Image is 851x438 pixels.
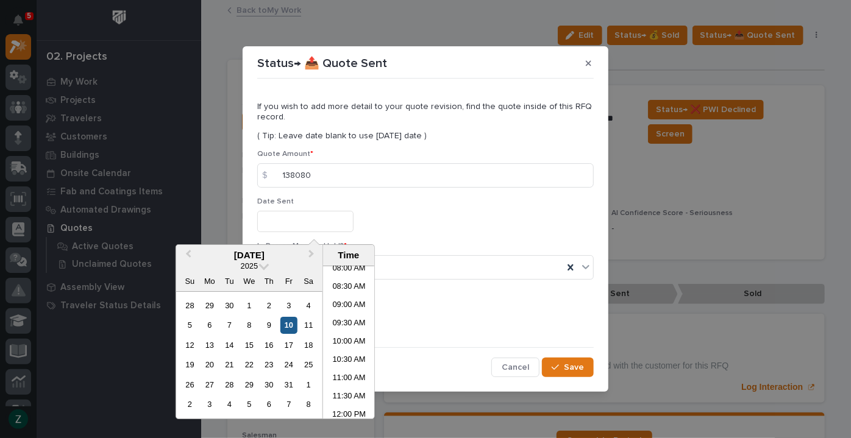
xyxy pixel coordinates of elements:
[182,376,198,393] div: Choose Sunday, October 26th, 2025
[280,317,297,334] div: Choose Friday, October 10th, 2025
[280,273,297,289] div: Fr
[323,278,375,297] li: 08:30 AM
[221,273,238,289] div: Tu
[301,376,317,393] div: Choose Saturday, November 1st, 2025
[241,357,257,373] div: Choose Wednesday, October 22nd, 2025
[241,261,258,270] span: 2025
[323,297,375,315] li: 09:00 AM
[241,376,257,393] div: Choose Wednesday, October 29th, 2025
[177,246,197,266] button: Previous Month
[221,376,238,393] div: Choose Tuesday, October 28th, 2025
[323,406,375,425] li: 12:00 PM
[241,337,257,353] div: Choose Wednesday, October 15th, 2025
[301,337,317,353] div: Choose Saturday, October 18th, 2025
[182,297,198,314] div: Choose Sunday, September 28th, 2025
[182,317,198,334] div: Choose Sunday, October 5th, 2025
[261,396,277,412] div: Choose Thursday, November 6th, 2025
[280,337,297,353] div: Choose Friday, October 17th, 2025
[280,396,297,412] div: Choose Friday, November 7th, 2025
[182,396,198,412] div: Choose Sunday, November 2nd, 2025
[201,396,218,412] div: Choose Monday, November 3rd, 2025
[323,260,375,278] li: 08:00 AM
[257,131,594,141] p: ( Tip: Leave date blank to use [DATE] date )
[261,357,277,373] div: Choose Thursday, October 23rd, 2025
[201,297,218,314] div: Choose Monday, September 29th, 2025
[201,317,218,334] div: Choose Monday, October 6th, 2025
[280,357,297,373] div: Choose Friday, October 24th, 2025
[261,297,277,314] div: Choose Thursday, October 2nd, 2025
[241,297,257,314] div: Choose Wednesday, October 1st, 2025
[221,337,238,353] div: Choose Tuesday, October 14th, 2025
[241,396,257,412] div: Choose Wednesday, November 5th, 2025
[301,317,317,334] div: Choose Saturday, October 11th, 2025
[182,337,198,353] div: Choose Sunday, October 12th, 2025
[201,273,218,289] div: Mo
[502,362,529,373] span: Cancel
[323,388,375,406] li: 11:30 AM
[301,357,317,373] div: Choose Saturday, October 25th, 2025
[201,337,218,353] div: Choose Monday, October 13th, 2025
[221,297,238,314] div: Choose Tuesday, September 30th, 2025
[303,246,322,266] button: Next Month
[301,297,317,314] div: Choose Saturday, October 4th, 2025
[301,273,317,289] div: Sa
[201,376,218,393] div: Choose Monday, October 27th, 2025
[180,295,318,414] div: month 2025-10
[323,370,375,388] li: 11:00 AM
[221,357,238,373] div: Choose Tuesday, October 21st, 2025
[564,362,584,373] span: Save
[221,317,238,334] div: Choose Tuesday, October 7th, 2025
[221,396,238,412] div: Choose Tuesday, November 4th, 2025
[257,56,387,71] p: Status→ 📤 Quote Sent
[323,333,375,351] li: 10:00 AM
[182,273,198,289] div: Su
[257,163,282,188] div: $
[257,150,313,158] span: Quote Amount
[261,317,277,334] div: Choose Thursday, October 9th, 2025
[301,396,317,412] div: Choose Saturday, November 8th, 2025
[176,250,322,261] div: [DATE]
[261,273,277,289] div: Th
[257,102,594,122] p: If you wish to add more detail to your quote revision, find the quote inside of this RFQ record.
[261,376,277,393] div: Choose Thursday, October 30th, 2025
[241,317,257,334] div: Choose Wednesday, October 8th, 2025
[241,273,257,289] div: We
[542,358,594,377] button: Save
[280,297,297,314] div: Choose Friday, October 3rd, 2025
[326,250,371,261] div: Time
[323,315,375,333] li: 09:30 AM
[182,357,198,373] div: Choose Sunday, October 19th, 2025
[201,357,218,373] div: Choose Monday, October 20th, 2025
[323,351,375,370] li: 10:30 AM
[261,337,277,353] div: Choose Thursday, October 16th, 2025
[257,198,294,205] span: Date Sent
[491,358,539,377] button: Cancel
[280,376,297,393] div: Choose Friday, October 31st, 2025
